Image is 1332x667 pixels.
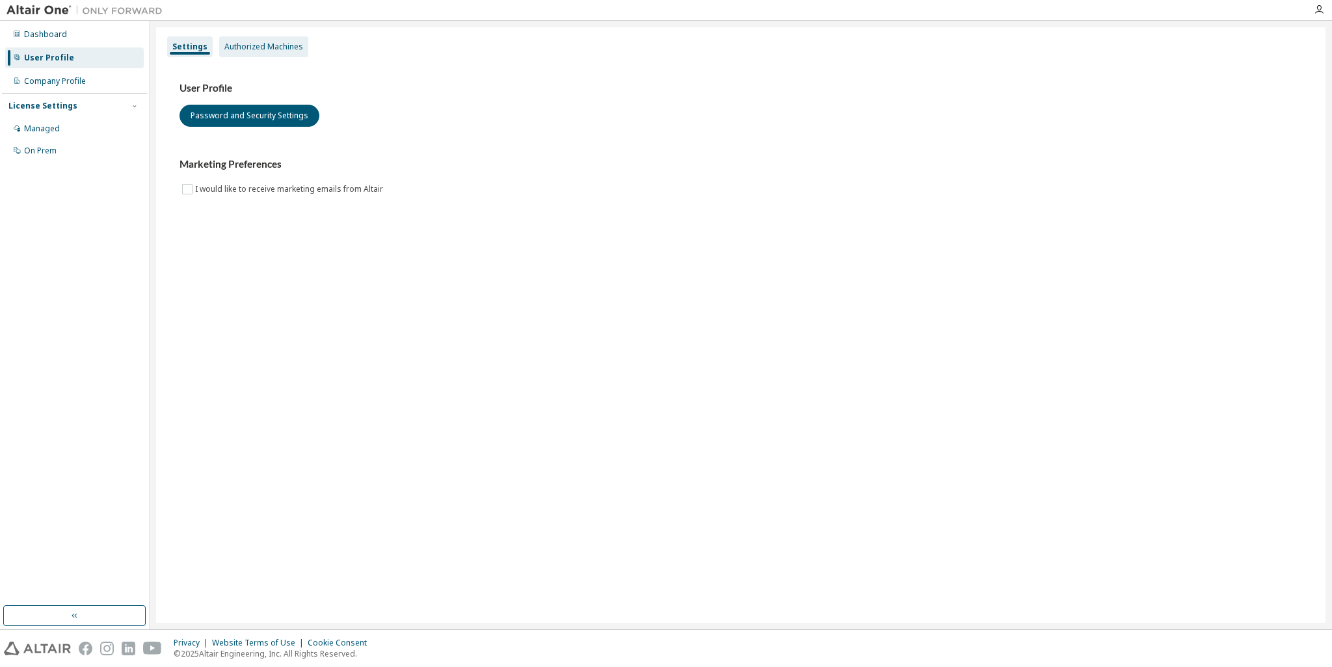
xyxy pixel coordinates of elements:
[24,29,67,40] div: Dashboard
[7,4,169,17] img: Altair One
[24,76,86,86] div: Company Profile
[24,53,74,63] div: User Profile
[24,146,57,156] div: On Prem
[195,181,386,197] label: I would like to receive marketing emails from Altair
[24,124,60,134] div: Managed
[180,82,1302,95] h3: User Profile
[172,42,207,52] div: Settings
[8,101,77,111] div: License Settings
[143,642,162,655] img: youtube.svg
[180,158,1302,171] h3: Marketing Preferences
[212,638,308,648] div: Website Terms of Use
[224,42,303,52] div: Authorized Machines
[174,638,212,648] div: Privacy
[79,642,92,655] img: facebook.svg
[180,105,319,127] button: Password and Security Settings
[4,642,71,655] img: altair_logo.svg
[308,638,375,648] div: Cookie Consent
[174,648,375,659] p: © 2025 Altair Engineering, Inc. All Rights Reserved.
[122,642,135,655] img: linkedin.svg
[100,642,114,655] img: instagram.svg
